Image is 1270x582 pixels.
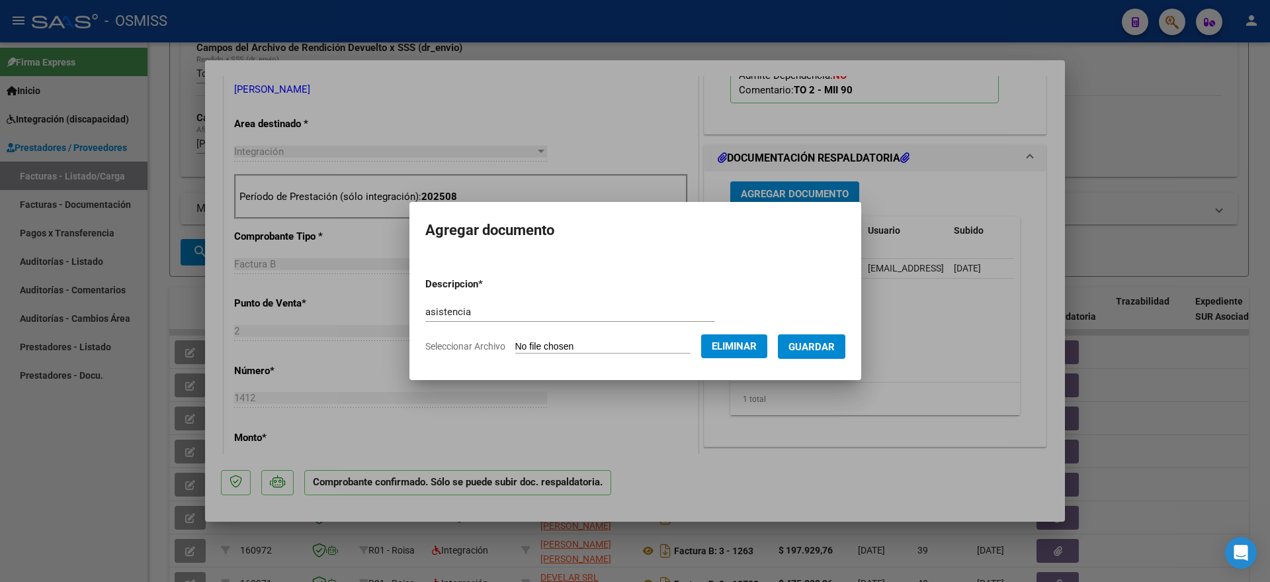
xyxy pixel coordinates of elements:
[425,277,552,292] p: Descripcion
[778,334,845,359] button: Guardar
[712,340,757,352] span: Eliminar
[701,334,767,358] button: Eliminar
[425,218,845,243] h2: Agregar documento
[788,341,835,353] span: Guardar
[425,341,505,352] span: Seleccionar Archivo
[1225,537,1257,569] div: Open Intercom Messenger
